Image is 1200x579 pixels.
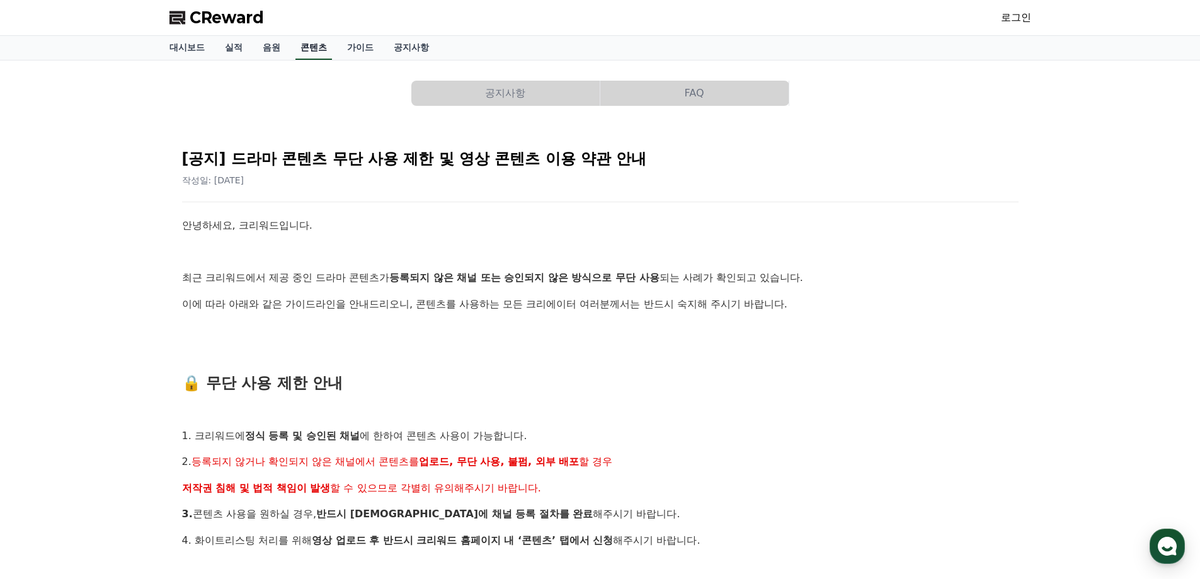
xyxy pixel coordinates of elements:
span: 대화 [115,419,130,429]
span: CReward [190,8,264,28]
strong: 저작권 침해 및 법적 책임이 발생 [182,482,331,494]
strong: 반드시 [DEMOGRAPHIC_DATA]에 채널 등록 절차를 완료 [316,508,593,520]
span: 작성일: [DATE] [182,175,244,185]
h2: [공지] 드라마 콘텐츠 무단 사용 제한 및 영상 콘텐츠 이용 약관 안내 [182,149,1019,169]
strong: 등록되지 않은 채널 또는 승인되지 않은 방식으로 무단 사용 [389,272,660,284]
a: 홈 [4,399,83,431]
span: 🔒 무단 사용 제한 안내 [182,374,343,392]
p: 1. 크리워드에 에 한하여 콘텐츠 사용이 가능합니다. [182,428,1019,444]
a: 가이드 [337,36,384,60]
a: 대화 [83,399,163,431]
a: FAQ [600,81,789,106]
a: 설정 [163,399,242,431]
p: 콘텐츠 사용을 원하실 경우, 해주시기 바랍니다. [182,506,1019,522]
a: 음원 [253,36,290,60]
span: 등록되지 않거나 확인되지 않은 채널에서 콘텐츠를 [191,456,419,467]
strong: 업로드, 무단 사용, 불펌, 외부 배포 [419,456,579,467]
p: 안녕하세요, 크리워드입니다. [182,217,1019,234]
a: CReward [169,8,264,28]
strong: 정식 등록 및 승인된 채널 [245,430,360,442]
button: 공지사항 [411,81,600,106]
p: 이에 따라 아래와 같은 가이드라인을 안내드리오니, 콘텐츠를 사용하는 모든 크리에이터 여러분께서는 반드시 숙지해 주시기 바랍니다. [182,296,1019,312]
a: 대시보드 [159,36,215,60]
span: 할 수 있으므로 각별히 유의해주시기 바랍니다. [330,482,541,494]
span: 할 경우 [579,456,612,467]
p: 2. [182,454,1019,470]
span: 설정 [195,418,210,428]
p: 4. 화이트리스팅 처리를 위해 해주시기 바랍니다. [182,532,1019,549]
strong: 영상 업로드 후 반드시 크리워드 홈페이지 내 ‘콘텐츠’ 탭에서 신청 [312,534,613,546]
a: 실적 [215,36,253,60]
strong: 3. [182,508,193,520]
a: 콘텐츠 [295,36,332,60]
span: 홈 [40,418,47,428]
a: 공지사항 [384,36,439,60]
button: FAQ [600,81,789,106]
a: 로그인 [1001,10,1031,25]
p: 최근 크리워드에서 제공 중인 드라마 콘텐츠가 되는 사례가 확인되고 있습니다. [182,270,1019,286]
